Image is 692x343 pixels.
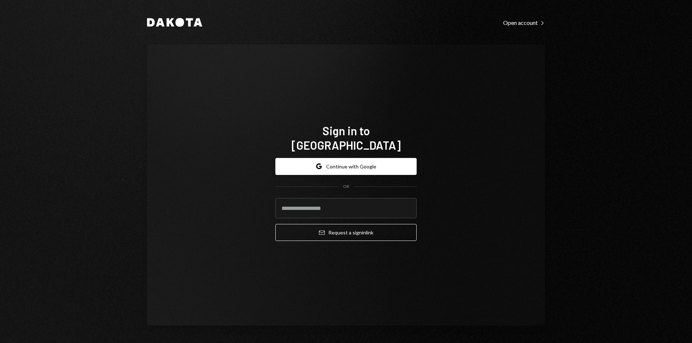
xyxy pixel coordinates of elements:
div: OR [343,184,349,190]
a: Open account [503,18,545,26]
h1: Sign in to [GEOGRAPHIC_DATA] [275,123,417,152]
button: Request a signinlink [275,224,417,241]
button: Continue with Google [275,158,417,175]
div: Open account [503,19,545,26]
